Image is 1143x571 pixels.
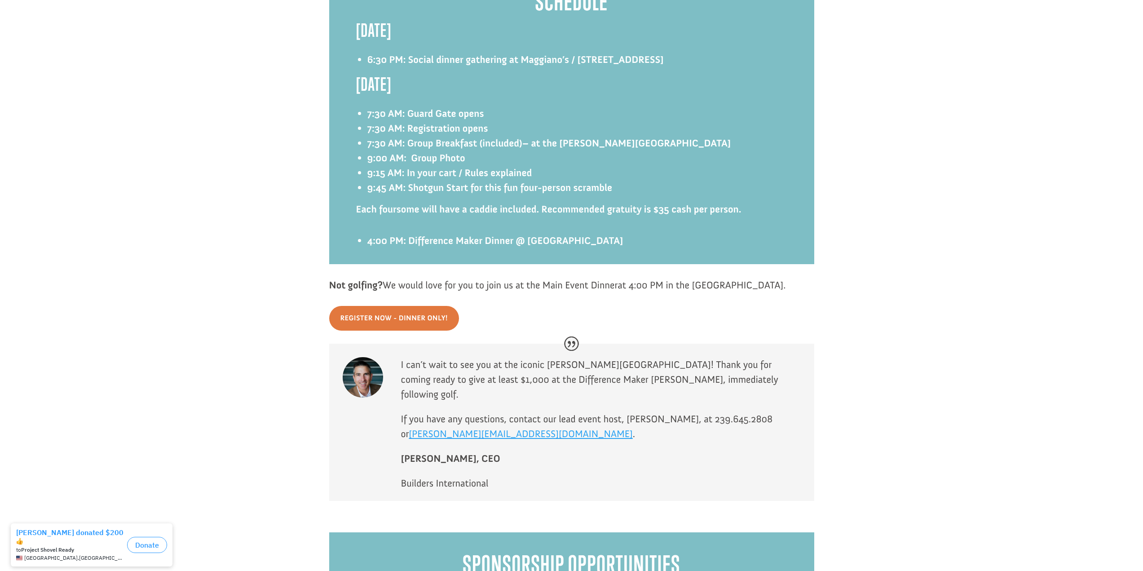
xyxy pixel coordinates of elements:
[16,36,22,42] img: US.png
[329,306,459,331] a: Register Now - Dinner Only!
[329,279,618,291] span: We would love for you to join us at the Main Event Dinner
[618,279,786,291] span: at 4:00 PM in the [GEOGRAPHIC_DATA].
[367,53,664,66] strong: 6:30 PM: Social dinner gathering at Maggiano’s / [STREET_ADDRESS]
[401,452,500,465] strong: [PERSON_NAME], CEO
[16,28,124,34] div: to
[21,27,74,34] strong: Project Shovel Ready
[409,428,633,444] a: [PERSON_NAME][EMAIL_ADDRESS][DOMAIN_NAME]
[356,73,392,95] strong: [DATE]
[16,19,23,26] img: emoji thumbsUp
[401,413,773,440] span: If you have any questions, contact our lead event host, [PERSON_NAME], at 239.645.2808 or .
[409,428,633,440] span: [PERSON_NAME][EMAIL_ADDRESS][DOMAIN_NAME]
[401,359,778,400] span: I can’t wait to see you at the iconic [PERSON_NAME][GEOGRAPHIC_DATA]! Thank you for coming ready ...
[367,167,532,179] strong: 9:15 AM: In your cart / Rules explained
[127,18,167,34] button: Donate
[356,203,741,215] strong: Each foursome will have a caddie included. Recommended gratuity is $35 cash per person.
[367,137,731,149] strong: 7:30 AM: Group Breakfast (included)– at the [PERSON_NAME][GEOGRAPHIC_DATA]
[367,122,488,134] strong: 7:30 AM: Registration opens
[401,476,801,500] p: Builders International
[367,181,613,194] strong: 9:45 AM: Shotgun Start for this fun four-person scramble
[16,9,124,27] div: [PERSON_NAME] donated $200
[367,152,465,164] strong: 9:00 AM: Group Photo
[356,19,392,41] strong: [DATE]
[367,235,623,247] strong: 4:00 PM: Difference Maker Dinner @ [GEOGRAPHIC_DATA]
[367,107,484,120] strong: 7:30 AM: Guard Gate opens
[329,279,383,291] strong: Not golfing?
[24,36,124,42] span: [GEOGRAPHIC_DATA] , [GEOGRAPHIC_DATA]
